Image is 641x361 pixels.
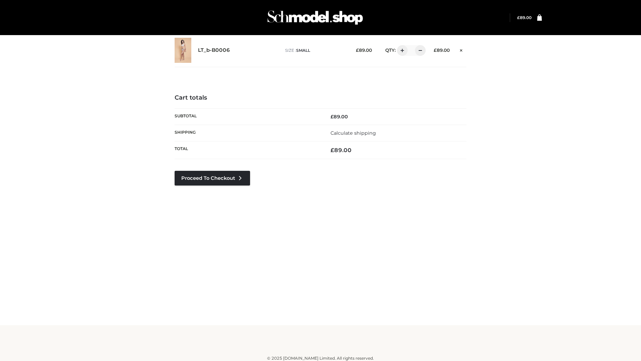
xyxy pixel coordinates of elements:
span: £ [356,47,359,53]
a: LT_b-B0006 [198,47,230,53]
h4: Cart totals [175,94,466,102]
bdi: 89.00 [517,15,531,20]
span: £ [434,47,437,53]
span: SMALL [296,48,310,53]
bdi: 89.00 [356,47,372,53]
th: Shipping [175,125,320,141]
span: £ [331,114,334,120]
bdi: 89.00 [331,147,352,153]
a: £89.00 [517,15,531,20]
div: QTY: [379,45,423,56]
img: Schmodel Admin 964 [265,4,365,31]
bdi: 89.00 [331,114,348,120]
th: Subtotal [175,108,320,125]
a: Calculate shipping [331,130,376,136]
span: £ [517,15,520,20]
th: Total [175,141,320,159]
p: size : [285,47,346,53]
a: Proceed to Checkout [175,171,250,186]
span: £ [331,147,334,153]
bdi: 89.00 [434,47,450,53]
a: Remove this item [456,45,466,54]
